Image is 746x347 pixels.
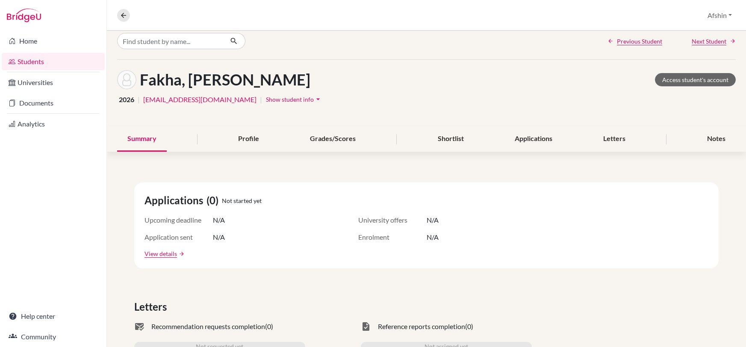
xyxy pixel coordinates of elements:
a: View details [144,249,177,258]
a: Home [2,32,105,50]
div: Letters [593,126,636,152]
button: Show student infoarrow_drop_down [265,93,323,106]
a: Access student's account [655,73,736,86]
a: Next Student [692,37,736,46]
img: Bridge-U [7,9,41,22]
span: University offers [358,215,427,225]
span: task [361,321,371,332]
span: Show student info [266,96,314,103]
span: 2026 [119,94,134,105]
span: N/A [427,232,439,242]
span: Previous Student [617,37,662,46]
div: Applications [504,126,563,152]
span: Not started yet [222,196,262,205]
span: Upcoming deadline [144,215,213,225]
span: N/A [427,215,439,225]
div: Shortlist [428,126,474,152]
div: Notes [697,126,736,152]
a: [EMAIL_ADDRESS][DOMAIN_NAME] [143,94,257,105]
input: Find student by name... [117,33,223,49]
span: Reference reports completion [378,321,465,332]
a: Students [2,53,105,70]
a: Universities [2,74,105,91]
a: Help center [2,308,105,325]
span: Next Student [692,37,726,46]
i: arrow_drop_down [314,95,322,103]
h1: Fakha, [PERSON_NAME] [140,71,310,89]
span: Recommendation requests completion [151,321,265,332]
span: (0) [206,193,222,208]
span: Letters [134,299,170,315]
a: Previous Student [607,37,662,46]
span: Application sent [144,232,213,242]
span: N/A [213,232,225,242]
span: mark_email_read [134,321,144,332]
a: Documents [2,94,105,112]
span: | [260,94,262,105]
a: Community [2,328,105,345]
span: (0) [265,321,273,332]
span: Applications [144,193,206,208]
div: Grades/Scores [300,126,366,152]
span: Enrolment [358,232,427,242]
a: Analytics [2,115,105,132]
span: (0) [465,321,473,332]
span: N/A [213,215,225,225]
div: Summary [117,126,167,152]
span: | [138,94,140,105]
a: arrow_forward [177,251,185,257]
button: Afshin [704,7,736,24]
div: Profile [228,126,269,152]
img: Malek Fakha's avatar [117,70,136,89]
